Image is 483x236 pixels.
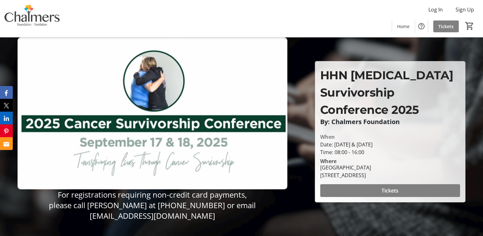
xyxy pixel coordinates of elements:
[438,23,454,30] span: Tickets
[58,189,247,200] span: For registrations requiring non-credit card payments,
[397,23,410,30] span: Home
[18,37,287,189] img: Campaign CTA Media Photo
[320,118,460,125] p: By: Chalmers Foundation
[320,159,336,164] div: Where
[392,20,415,32] a: Home
[450,4,479,15] button: Sign Up
[320,184,460,197] button: Tickets
[423,4,448,15] button: Log In
[320,171,371,179] div: [STREET_ADDRESS]
[320,133,335,141] div: When
[428,6,443,13] span: Log In
[456,6,474,13] span: Sign Up
[464,20,475,32] button: Cart
[433,20,459,32] a: Tickets
[381,187,398,194] span: Tickets
[49,200,256,221] span: please call [PERSON_NAME] at [PHONE_NUMBER] or email [EMAIL_ADDRESS][DOMAIN_NAME]
[4,3,61,35] img: Chalmers Foundation's Logo
[320,68,453,117] span: HHN [MEDICAL_DATA] Survivorship Conference 2025
[320,164,371,171] div: [GEOGRAPHIC_DATA]
[415,20,428,33] button: Help
[320,141,460,156] div: Date: [DATE] & [DATE] Time: 08:00 - 16:00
